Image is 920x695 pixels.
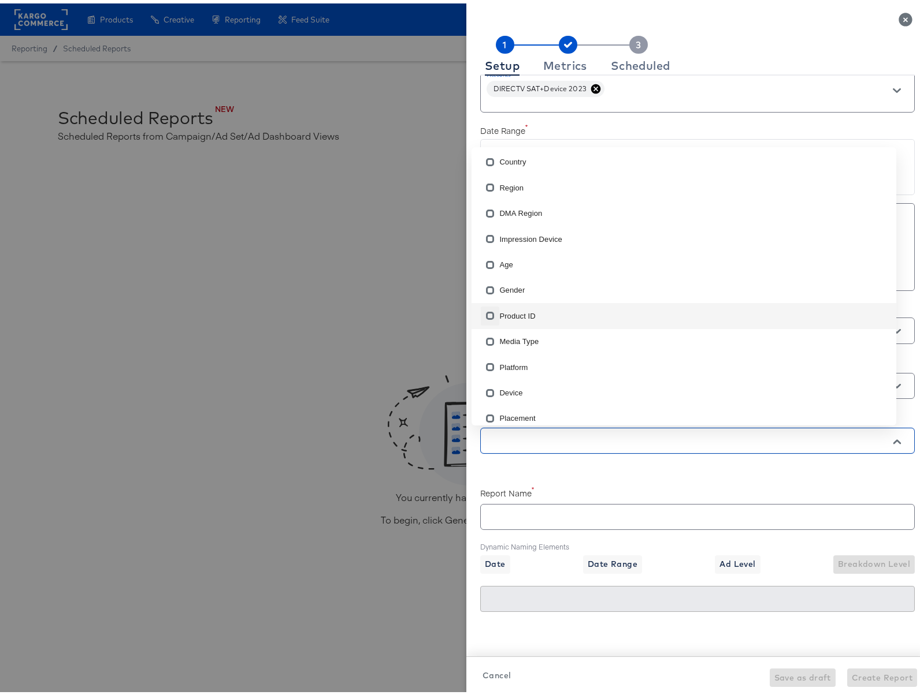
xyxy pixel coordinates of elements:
[472,274,896,300] li: Gender
[588,554,637,568] span: Date Range
[478,665,515,679] button: Cancel
[583,552,642,570] button: Date Range
[543,58,587,67] div: Metrics
[480,539,915,548] label: Dynamic Naming Elements
[480,484,915,495] label: Report Name
[487,77,604,94] div: DIRECTV SAT+Device 2023
[480,136,915,192] div: Setting Rolling Date RangeLastdays
[472,377,896,402] li: Device
[485,58,520,67] div: Setup
[719,554,755,568] span: Ad Level
[480,552,510,570] button: Date
[480,121,915,133] label: Date Range
[487,81,593,89] span: DIRECTV SAT+Device 2023
[483,665,511,679] span: Cancel
[611,58,670,67] div: Scheduled
[472,249,896,274] li: Age
[472,402,896,428] li: Placement
[472,146,896,171] li: Country
[472,351,896,376] li: Platform
[888,319,906,337] button: Open
[888,374,906,391] button: Open
[888,429,906,447] button: Close
[472,300,896,325] li: Product ID
[472,171,896,197] li: Region
[472,223,896,248] li: Impression Device
[472,197,896,223] li: DMA Region
[888,79,906,96] button: Open
[715,552,760,570] button: Ad Level
[485,554,506,568] span: Date
[472,326,896,351] li: Media Type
